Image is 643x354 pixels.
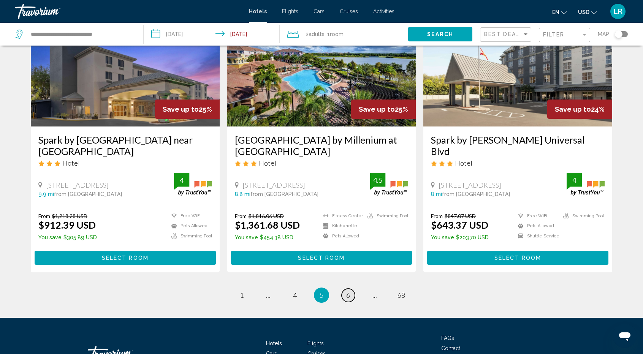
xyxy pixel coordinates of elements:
a: Activities [373,8,394,14]
span: 6 [346,291,350,299]
span: 9.9 mi [38,191,54,197]
img: Hotel image [227,5,416,126]
span: en [552,9,559,15]
li: Fitness Center [319,213,364,219]
span: From [38,213,50,219]
li: Pets Allowed [168,223,212,229]
li: Free WiFi [514,213,559,219]
span: from [GEOGRAPHIC_DATA] [250,191,318,197]
span: From [431,213,443,219]
span: Map [598,29,609,40]
mat-select: Sort by [484,32,529,38]
ins: $1,361.68 USD [235,219,300,231]
img: Hotel image [31,5,220,126]
a: Spark by [GEOGRAPHIC_DATA] near [GEOGRAPHIC_DATA] [38,134,212,157]
a: Flights [307,340,324,346]
li: Swimming Pool [559,213,605,219]
span: Hotel [62,159,80,167]
li: Shuttle Service [514,233,559,239]
img: trustyou-badge.svg [174,173,212,195]
button: Change language [552,6,567,17]
a: Select Room [231,253,412,261]
div: 3 star Hotel [38,159,212,167]
div: 4 [174,175,189,185]
a: Select Room [427,253,608,261]
button: Select Room [35,251,216,265]
span: Adults [309,31,325,37]
li: Swimming Pool [168,233,212,239]
div: 3 star Hotel [431,159,605,167]
a: FAQs [441,335,454,341]
span: 68 [398,291,405,299]
button: Toggle map [609,31,628,38]
button: Check-in date: Apr 4, 2026 Check-out date: Apr 11, 2026 [144,23,280,46]
a: Flights [282,8,298,14]
h3: Spark by [PERSON_NAME] Universal Blvd [431,134,605,157]
a: Cars [314,8,325,14]
span: Best Deals [484,31,524,37]
iframe: Botón para iniciar la ventana de mensajería [613,324,637,348]
ins: $643.37 USD [431,219,488,231]
a: Select Room [35,253,216,261]
img: trustyou-badge.svg [370,173,408,195]
a: Travorium [15,4,241,19]
span: 4 [293,291,297,299]
span: Room [330,31,344,37]
a: Hotels [249,8,267,14]
button: Search [408,27,472,41]
button: User Menu [608,3,628,19]
del: $1,218.28 USD [52,213,87,219]
button: Select Room [231,251,412,265]
li: Pets Allowed [319,233,364,239]
span: [STREET_ADDRESS] [439,181,501,189]
span: Save up to [359,105,395,113]
span: Hotel [455,159,472,167]
span: ... [372,291,377,299]
span: , 1 [325,29,344,40]
li: Free WiFi [168,213,212,219]
a: Hotel image [423,5,612,126]
button: Travelers: 2 adults, 0 children [280,23,408,46]
div: 24% [547,100,612,119]
div: 4 [567,175,582,185]
span: Filter [543,32,565,38]
del: $847.07 USD [445,213,476,219]
span: 5 [320,291,323,299]
span: from [GEOGRAPHIC_DATA] [442,191,510,197]
button: Filter [539,27,590,43]
li: Pets Allowed [514,223,559,229]
span: 2 [306,29,325,40]
span: Save up to [163,105,199,113]
span: You save [235,234,258,240]
del: $1,816.06 USD [249,213,284,219]
button: Change currency [578,6,597,17]
button: Select Room [427,251,608,265]
span: 1 [240,291,244,299]
ins: $912.39 USD [38,219,96,231]
span: Hotel [259,159,276,167]
span: USD [578,9,589,15]
a: [GEOGRAPHIC_DATA] by Millenium at [GEOGRAPHIC_DATA] [235,134,409,157]
span: LR [614,8,622,15]
span: Select Room [298,255,345,261]
span: You save [38,234,62,240]
a: Cruises [340,8,358,14]
span: Search [427,32,454,38]
a: Hotels [266,340,282,346]
div: 25% [155,100,220,119]
span: [STREET_ADDRESS] [46,181,109,189]
a: Contact [441,345,460,351]
span: Save up to [555,105,591,113]
li: Kitchenette [319,223,364,229]
span: ... [266,291,271,299]
div: 3 star Hotel [235,159,409,167]
img: trustyou-badge.svg [567,173,605,195]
